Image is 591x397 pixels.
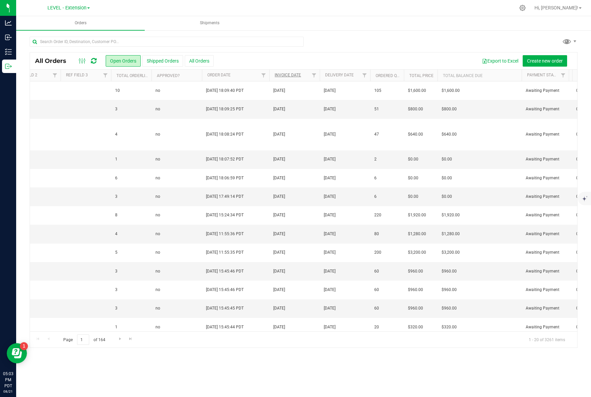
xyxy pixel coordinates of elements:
[273,324,285,330] span: [DATE]
[155,131,160,138] span: no
[374,175,377,181] span: 6
[115,175,117,181] span: 6
[408,156,418,163] span: $0.00
[5,20,12,26] inline-svg: Analytics
[66,73,88,77] a: Ref Field 3
[30,37,304,47] input: Search Order ID, Destination, Customer PO...
[573,322,582,332] span: 0
[273,131,285,138] span: [DATE]
[309,70,320,81] a: Filter
[115,106,117,112] span: 3
[374,249,381,256] span: 200
[573,130,582,139] span: 0
[527,58,563,64] span: Create new order
[408,175,418,181] span: $0.00
[324,249,336,256] span: [DATE]
[115,268,117,275] span: 3
[526,305,565,312] span: Awaiting Payment
[573,86,582,96] span: 0
[526,231,565,237] span: Awaiting Payment
[442,156,452,163] span: $0.00
[526,212,565,218] span: Awaiting Payment
[273,156,285,163] span: [DATE]
[442,193,452,200] span: $0.00
[573,248,582,257] span: 0
[185,55,214,67] button: All Orders
[325,73,354,77] a: Delivery Date
[206,87,244,94] span: [DATE] 18:09:40 PDT
[115,131,117,138] span: 4
[206,131,244,138] span: [DATE] 18:08:24 PDT
[324,212,336,218] span: [DATE]
[206,287,244,293] span: [DATE] 15:45:46 PDT
[438,70,522,81] th: Total Balance Due
[206,106,244,112] span: [DATE] 18:09:25 PDT
[126,334,136,344] a: Go to the last page
[442,106,457,112] span: $800.00
[191,20,229,26] span: Shipments
[324,268,336,275] span: [DATE]
[115,249,117,256] span: 5
[155,249,160,256] span: no
[115,212,117,218] span: 8
[273,175,285,181] span: [DATE]
[526,156,565,163] span: Awaiting Payment
[442,287,457,293] span: $960.00
[58,334,111,345] span: Page of 164
[115,334,125,344] a: Go to the next page
[155,324,160,330] span: no
[374,287,379,293] span: 60
[526,175,565,181] span: Awaiting Payment
[442,249,460,256] span: $3,200.00
[374,131,379,138] span: 47
[523,334,570,345] span: 1 - 20 of 3261 items
[408,231,426,237] span: $1,280.00
[49,70,61,81] a: Filter
[273,249,285,256] span: [DATE]
[374,305,379,312] span: 60
[3,371,13,389] p: 05:03 PM PDT
[155,268,160,275] span: no
[77,334,89,345] input: 1
[116,73,153,78] a: Total Orderlines
[3,389,13,394] p: 08/21
[273,212,285,218] span: [DATE]
[526,249,565,256] span: Awaiting Payment
[273,268,285,275] span: [DATE]
[115,324,117,330] span: 1
[518,5,527,11] div: Manage settings
[573,229,582,239] span: 0
[155,287,160,293] span: no
[408,106,423,112] span: $800.00
[206,249,244,256] span: [DATE] 11:55:35 PDT
[155,156,160,163] span: no
[7,343,27,363] iframe: Resource center
[526,268,565,275] span: Awaiting Payment
[442,305,457,312] span: $960.00
[408,324,423,330] span: $320.00
[573,285,582,295] span: 0
[573,266,582,276] span: 0
[573,173,582,183] span: 0
[115,156,117,163] span: 1
[206,231,244,237] span: [DATE] 11:55:36 PDT
[100,70,111,81] a: Filter
[5,34,12,41] inline-svg: Inbound
[324,305,336,312] span: [DATE]
[273,106,285,112] span: [DATE]
[573,303,582,313] span: 0
[324,87,336,94] span: [DATE]
[374,193,377,200] span: 6
[115,287,117,293] span: 3
[206,324,244,330] span: [DATE] 15:45:44 PDT
[16,16,145,30] a: Orders
[408,87,426,94] span: $1,600.00
[206,268,244,275] span: [DATE] 15:45:46 PDT
[5,48,12,55] inline-svg: Inventory
[376,73,402,78] a: Ordered qty
[207,73,231,77] a: Order Date
[5,63,12,70] inline-svg: Outbound
[142,55,183,67] button: Shipped Orders
[442,324,457,330] span: $320.00
[408,268,423,275] span: $960.00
